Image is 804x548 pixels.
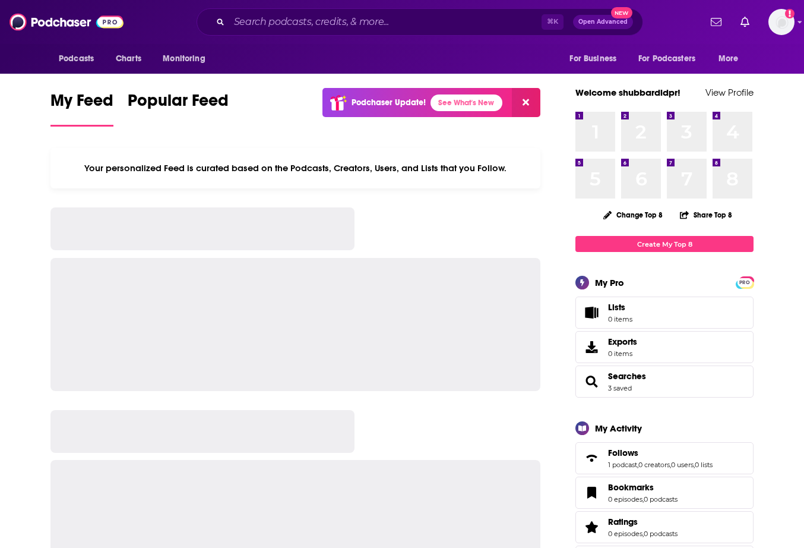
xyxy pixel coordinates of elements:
[608,371,646,382] a: Searches
[785,9,794,18] svg: Add a profile image
[229,12,542,32] input: Search podcasts, credits, & more...
[718,51,739,67] span: More
[638,51,695,67] span: For Podcasters
[638,461,670,469] a: 0 creators
[608,530,642,538] a: 0 episodes
[608,461,637,469] a: 1 podcast
[561,48,631,70] button: open menu
[737,278,752,286] a: PRO
[736,12,754,32] a: Show notifications dropdown
[580,484,603,501] a: Bookmarks
[608,482,678,493] a: Bookmarks
[642,530,644,538] span: ,
[608,349,637,358] span: 0 items
[116,51,141,67] span: Charts
[595,423,642,434] div: My Activity
[569,51,616,67] span: For Business
[575,442,754,474] span: Follows
[706,12,726,32] a: Show notifications dropdown
[596,207,670,222] button: Change Top 8
[595,277,624,288] div: My Pro
[705,87,754,98] a: View Profile
[608,384,632,392] a: 3 saved
[50,90,113,127] a: My Feed
[128,90,229,118] span: Popular Feed
[578,19,628,25] span: Open Advanced
[608,448,638,458] span: Follows
[608,336,637,347] span: Exports
[642,495,644,503] span: ,
[542,14,564,30] span: ⌘ K
[575,87,680,98] a: Welcome shubbardidpr!
[50,90,113,118] span: My Feed
[608,482,654,493] span: Bookmarks
[10,11,124,33] img: Podchaser - Follow, Share and Rate Podcasts
[580,519,603,536] a: Ratings
[694,461,695,469] span: ,
[575,331,754,363] a: Exports
[575,297,754,329] a: Lists
[644,495,678,503] a: 0 podcasts
[608,495,642,503] a: 0 episodes
[580,450,603,467] a: Follows
[710,48,754,70] button: open menu
[580,304,603,321] span: Lists
[768,9,794,35] span: Logged in as shubbardidpr
[108,48,148,70] a: Charts
[352,97,426,108] p: Podchaser Update!
[631,48,713,70] button: open menu
[431,95,502,111] a: See What's New
[573,15,633,29] button: Open AdvancedNew
[679,203,733,226] button: Share Top 8
[608,302,632,313] span: Lists
[575,236,754,252] a: Create My Top 8
[163,51,205,67] span: Monitoring
[50,148,540,188] div: Your personalized Feed is curated based on the Podcasts, Creators, Users, and Lists that you Follow.
[608,315,632,323] span: 0 items
[737,278,752,287] span: PRO
[580,339,603,355] span: Exports
[575,511,754,543] span: Ratings
[695,461,713,469] a: 0 lists
[644,530,678,538] a: 0 podcasts
[575,477,754,509] span: Bookmarks
[608,448,713,458] a: Follows
[611,7,632,18] span: New
[768,9,794,35] img: User Profile
[671,461,694,469] a: 0 users
[637,461,638,469] span: ,
[154,48,220,70] button: open menu
[197,8,643,36] div: Search podcasts, credits, & more...
[128,90,229,127] a: Popular Feed
[608,302,625,313] span: Lists
[580,373,603,390] a: Searches
[608,516,678,527] a: Ratings
[670,461,671,469] span: ,
[50,48,109,70] button: open menu
[608,516,638,527] span: Ratings
[575,366,754,398] span: Searches
[768,9,794,35] button: Show profile menu
[59,51,94,67] span: Podcasts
